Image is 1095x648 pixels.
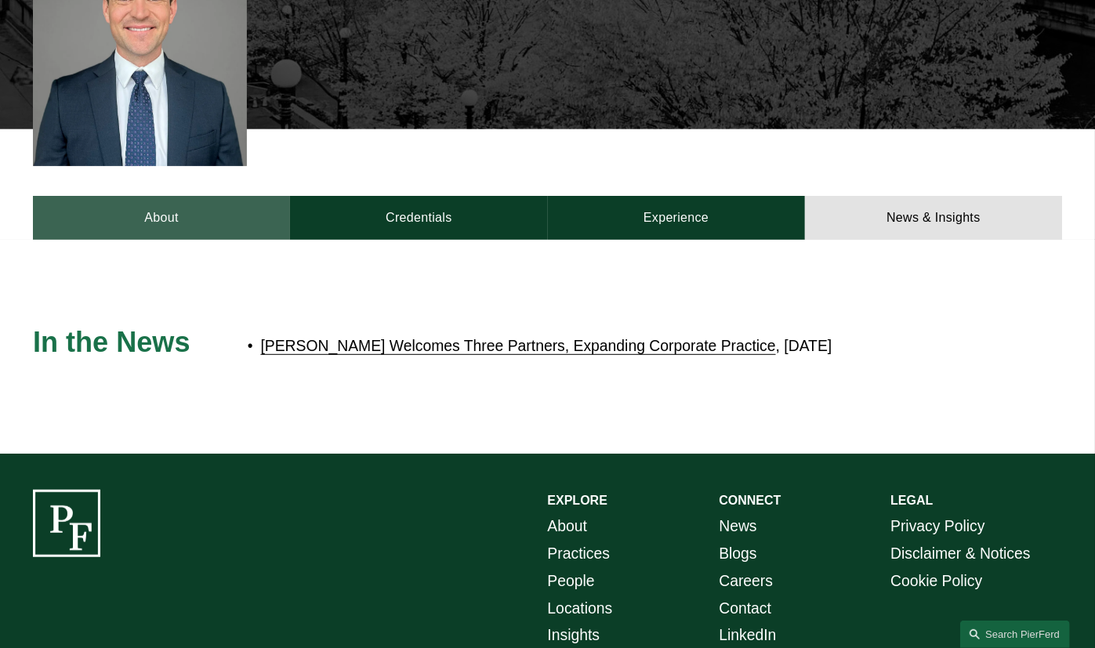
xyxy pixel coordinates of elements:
a: News [719,512,756,540]
strong: EXPLORE [548,494,607,507]
a: News & Insights [805,196,1062,240]
a: [PERSON_NAME] Welcomes Three Partners, Expanding Corporate Practice [260,337,775,354]
a: Credentials [290,196,547,240]
a: Cookie Policy [890,567,982,595]
strong: CONNECT [719,494,781,507]
a: Locations [548,595,613,622]
p: , [DATE] [260,332,933,360]
a: Privacy Policy [890,512,984,540]
a: Blogs [719,540,756,567]
a: People [548,567,595,595]
a: About [33,196,290,240]
a: Search this site [960,621,1070,648]
a: Experience [548,196,805,240]
strong: LEGAL [890,494,933,507]
a: Disclaimer & Notices [890,540,1030,567]
a: Practices [548,540,611,567]
a: About [548,512,588,540]
span: In the News [33,326,190,358]
a: Careers [719,567,773,595]
a: Contact [719,595,771,622]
